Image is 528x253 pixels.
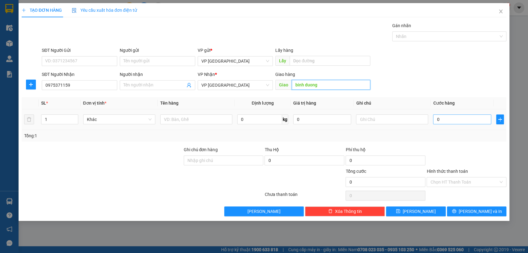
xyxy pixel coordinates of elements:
span: Xóa Thông tin [335,208,362,215]
button: Close [492,3,509,20]
span: VP Nhận [198,72,215,77]
div: SĐT Người Nhận [42,71,117,78]
span: delete [328,209,333,214]
span: Khác [87,115,152,124]
span: [PERSON_NAME] [403,208,436,215]
span: kg [282,114,288,124]
span: TẠO ĐƠN HÀNG [22,8,62,13]
span: Giá trị hàng [293,101,316,106]
button: [PERSON_NAME] [224,206,304,216]
button: deleteXóa Thông tin [305,206,385,216]
span: Tổng cước [346,169,366,174]
span: [PERSON_NAME] và In [459,208,502,215]
span: printer [452,209,456,214]
button: delete [24,114,34,124]
label: Hình thức thanh toán [427,169,468,174]
input: Dọc đường [290,56,370,66]
div: Người gửi [120,47,195,54]
span: Giao [275,80,292,90]
label: Gán nhãn [392,23,411,28]
span: Thu Hộ [264,147,279,152]
label: Ghi chú đơn hàng [184,147,218,152]
div: Phí thu hộ [346,146,425,156]
input: Dọc đường [292,80,370,90]
span: Lấy [275,56,290,66]
span: plus [496,117,504,122]
div: VP gửi [198,47,273,54]
span: Đơn vị tính [83,101,106,106]
div: SĐT Người Gửi [42,47,117,54]
input: 0 [293,114,351,124]
input: Ghi Chú [356,114,428,124]
span: plus [22,8,26,12]
img: icon [72,8,77,13]
th: Ghi chú [354,97,431,109]
span: plus [26,82,36,87]
button: printer[PERSON_NAME] và In [447,206,506,216]
span: Yêu cầu xuất hóa đơn điện tử [72,8,137,13]
span: VP Lộc Ninh [201,56,269,66]
span: user-add [187,83,191,88]
span: save [396,209,400,214]
span: Định lượng [252,101,274,106]
span: Giao hàng [275,72,295,77]
span: Lấy hàng [275,48,293,53]
button: plus [496,114,504,124]
button: plus [26,80,36,89]
span: Tên hàng [160,101,178,106]
span: [PERSON_NAME] [247,208,281,215]
div: Chưa thanh toán [264,191,345,202]
div: Tổng: 1 [24,132,204,139]
div: Người nhận [120,71,195,78]
span: VP Sài Gòn [201,81,269,90]
span: Cước hàng [433,101,454,106]
span: SL [41,101,46,106]
button: save[PERSON_NAME] [386,206,445,216]
input: VD: Bàn, Ghế [160,114,232,124]
span: close [498,9,503,14]
input: Ghi chú đơn hàng [184,156,264,165]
